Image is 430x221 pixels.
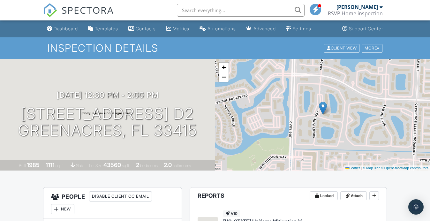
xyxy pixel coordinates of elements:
span: bathrooms [173,163,191,168]
a: Leaflet [345,166,360,170]
span: + [222,63,226,71]
a: Support Center [340,23,386,35]
div: 2.0 [164,162,172,168]
a: Contacts [126,23,158,35]
div: Advanced [253,26,276,31]
div: Settings [293,26,311,31]
a: Client View [323,45,361,50]
span: sq.ft. [122,163,130,168]
div: Support Center [349,26,383,31]
a: Templates [86,23,121,35]
div: Client View [324,44,359,52]
a: Dashboard [44,23,80,35]
span: | [361,166,362,170]
div: Metrics [173,26,189,31]
span: sq. ft. [56,163,64,168]
a: Metrics [163,23,192,35]
a: © OpenStreetMap contributors [381,166,428,170]
img: Marker [319,102,327,115]
div: 43560 [103,162,121,168]
div: Contacts [136,26,156,31]
span: bedrooms [140,163,158,168]
span: slab [76,163,83,168]
div: 2 [136,162,139,168]
span: Built [19,163,26,168]
h3: [DATE] 12:30 pm - 2:00 pm [57,91,159,99]
h3: People [43,187,182,218]
div: Disable Client CC Email [89,191,152,202]
div: RSVP Home inspection [328,10,383,17]
input: Search everything... [177,4,305,17]
h1: Inspection Details [47,42,383,54]
h1: [STREET_ADDRESS] D2 Greenacres, FL 33415 [18,105,197,139]
div: Open Intercom Messenger [408,199,424,215]
img: The Best Home Inspection Software - Spectora [43,3,57,17]
span: SPECTORA [62,3,114,17]
a: SPECTORA [43,9,114,22]
span: Lot Size [89,163,102,168]
div: Templates [95,26,118,31]
a: Settings [283,23,314,35]
div: [PERSON_NAME] [336,4,378,10]
div: New [51,204,74,214]
a: Zoom out [219,72,229,82]
a: Automations (Basic) [197,23,238,35]
div: 1111 [46,162,55,168]
div: Automations [207,26,236,31]
span: − [222,73,226,81]
div: Dashboard [54,26,78,31]
div: More [362,44,382,52]
a: Advanced [244,23,278,35]
div: 1985 [27,162,40,168]
a: © MapTiler [363,166,380,170]
a: Zoom in [219,63,229,72]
